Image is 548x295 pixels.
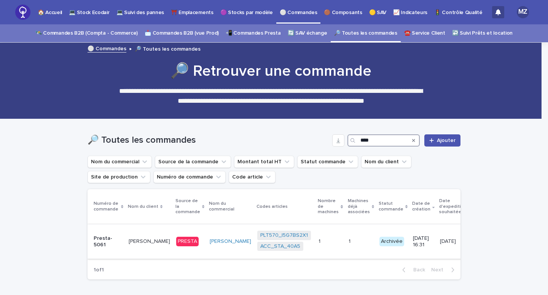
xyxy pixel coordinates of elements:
[129,238,170,245] p: [PERSON_NAME]
[431,267,448,273] span: Next
[88,261,110,279] p: 1 of 1
[88,156,152,168] button: Nom du commercial
[318,197,339,216] p: Nombre de machines
[210,238,251,245] a: [PERSON_NAME]
[297,156,358,168] button: Statut commande
[256,203,288,211] p: Codes articles
[396,266,428,273] button: Back
[209,199,252,214] p: Nom du commercial
[349,237,352,245] p: 1
[517,6,529,18] div: MZ
[35,24,138,42] a: 🛰️ Commandes B2B (Compta - Commerce)
[145,24,219,42] a: 📩 Commandes B2B (vue Prod)
[88,171,150,183] button: Site de production
[404,24,445,42] a: ☎️ Service Client
[424,134,460,147] a: Add New
[229,171,276,183] button: Code article
[84,62,457,80] h1: 🔎 Retrouver une commande
[439,197,468,216] p: Date d'expedition souhaitée
[175,197,200,216] p: Source de la commande
[452,24,513,42] a: ↩️ Suivi Prêts et location
[412,199,430,214] p: Date de création
[176,237,199,246] div: PRESTA
[234,156,294,168] button: Montant total HT
[226,24,280,42] a: 📲 Commandes Presta
[153,171,226,183] button: Numéro de commande
[319,237,322,245] p: 1
[288,24,327,42] a: 🔄 SAV échange
[334,24,397,42] a: 🔎 Toutes les commandes
[135,44,201,53] p: 🔎 Toutes les commandes
[347,134,420,147] input: Search
[88,44,126,53] a: ⚪ Commandes
[155,156,231,168] button: Source de la commande
[260,232,308,239] a: PLT570_I5G7BS2X1
[15,5,30,20] img: JzSyWMYZRrOrwMBeQwjA
[94,235,123,248] p: Presta-5061
[437,138,456,143] span: Add New
[440,237,457,245] p: [DATE]
[379,237,404,246] div: Archivée
[94,199,119,214] p: Numéro de commande
[409,267,425,273] span: Back
[361,156,411,168] button: Nom du client
[348,197,370,216] p: Machines déjà associées
[428,266,460,273] button: Next
[128,203,158,211] p: Nom du client
[260,243,300,250] a: ACC_STA_40A5
[379,199,403,214] p: Statut commande
[88,135,329,146] h1: 🔎 Toutes les commandes
[413,235,434,248] p: [DATE] 16:31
